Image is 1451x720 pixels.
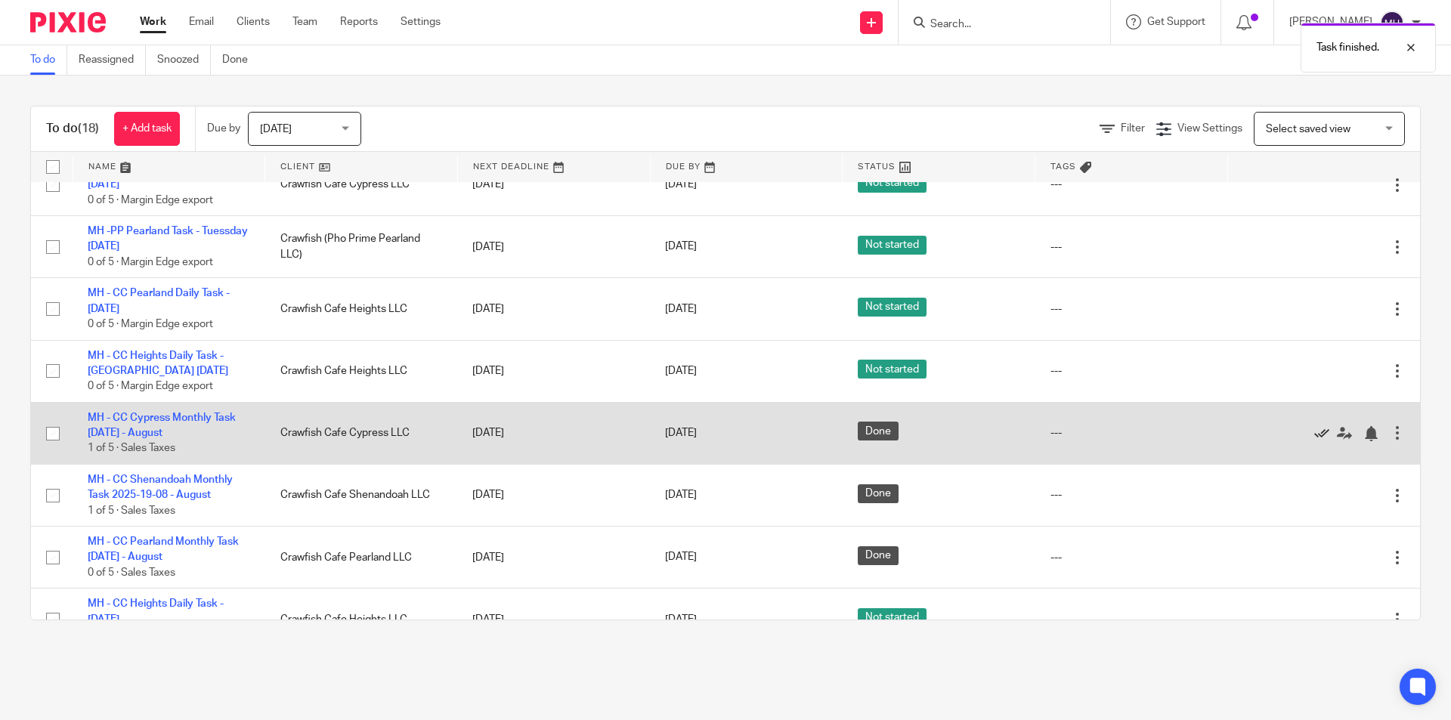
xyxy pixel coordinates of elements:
[858,360,927,379] span: Not started
[457,464,650,526] td: [DATE]
[189,14,214,29] a: Email
[1050,363,1213,379] div: ---
[1314,425,1337,440] a: Mark as done
[265,153,458,215] td: Crawfish Cafe Cypress LLC
[665,614,697,625] span: [DATE]
[88,226,248,252] a: MH -PP Pearland Task - Tuessday [DATE]
[265,402,458,464] td: Crawfish Cafe Cypress LLC
[88,474,233,500] a: MH - CC Shenandoah Monthly Task 2025-19-08 - August
[265,589,458,650] td: Crawfish Cafe Heights LLC
[88,288,230,314] a: MH - CC Pearland Daily Task - [DATE]
[265,340,458,402] td: Crawfish Cafe Heights LLC
[88,598,224,624] a: MH - CC Heights Daily Task - [DATE]
[207,121,240,136] p: Due by
[1050,425,1213,440] div: ---
[1121,123,1145,134] span: Filter
[30,12,106,32] img: Pixie
[457,216,650,278] td: [DATE]
[265,216,458,278] td: Crawfish (Pho Prime Pearland LLC)
[1050,162,1076,171] span: Tags
[88,257,213,267] span: 0 of 5 · Margin Edge export
[30,45,67,75] a: To do
[1050,177,1213,192] div: ---
[665,304,697,314] span: [DATE]
[665,366,697,376] span: [DATE]
[1050,612,1213,627] div: ---
[1316,40,1379,55] p: Task finished.
[88,319,213,329] span: 0 of 5 · Margin Edge export
[88,381,213,391] span: 0 of 5 · Margin Edge export
[457,402,650,464] td: [DATE]
[292,14,317,29] a: Team
[858,484,899,503] span: Done
[457,340,650,402] td: [DATE]
[1050,301,1213,317] div: ---
[665,428,697,438] span: [DATE]
[665,552,697,563] span: [DATE]
[157,45,211,75] a: Snoozed
[79,45,146,75] a: Reassigned
[665,242,697,252] span: [DATE]
[665,179,697,190] span: [DATE]
[1177,123,1242,134] span: View Settings
[46,121,99,137] h1: To do
[340,14,378,29] a: Reports
[401,14,441,29] a: Settings
[1050,487,1213,502] div: ---
[858,298,927,317] span: Not started
[858,174,927,193] span: Not started
[858,608,927,627] span: Not started
[222,45,259,75] a: Done
[457,589,650,650] td: [DATE]
[88,195,213,205] span: 0 of 5 · Margin Edge export
[858,422,899,440] span: Done
[88,505,175,516] span: 1 of 5 · Sales Taxes
[1380,11,1404,35] img: svg%3E
[88,567,175,578] span: 0 of 5 · Sales Taxes
[114,112,180,146] a: + Add task
[457,153,650,215] td: [DATE]
[1050,239,1213,255] div: ---
[457,527,650,589] td: [DATE]
[260,124,292,134] span: [DATE]
[1266,124,1350,134] span: Select saved view
[457,278,650,340] td: [DATE]
[665,490,697,501] span: [DATE]
[88,413,236,438] a: MH - CC Cypress Monthly Task [DATE] - August
[858,236,927,255] span: Not started
[88,536,239,562] a: MH - CC Pearland Monthly Task [DATE] - August
[265,278,458,340] td: Crawfish Cafe Heights LLC
[1050,550,1213,565] div: ---
[265,464,458,526] td: Crawfish Cafe Shenandoah LLC
[237,14,270,29] a: Clients
[265,527,458,589] td: Crawfish Cafe Pearland LLC
[88,443,175,454] span: 1 of 5 · Sales Taxes
[78,122,99,134] span: (18)
[858,546,899,565] span: Done
[88,351,228,376] a: MH - CC Heights Daily Task - [GEOGRAPHIC_DATA] [DATE]
[140,14,166,29] a: Work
